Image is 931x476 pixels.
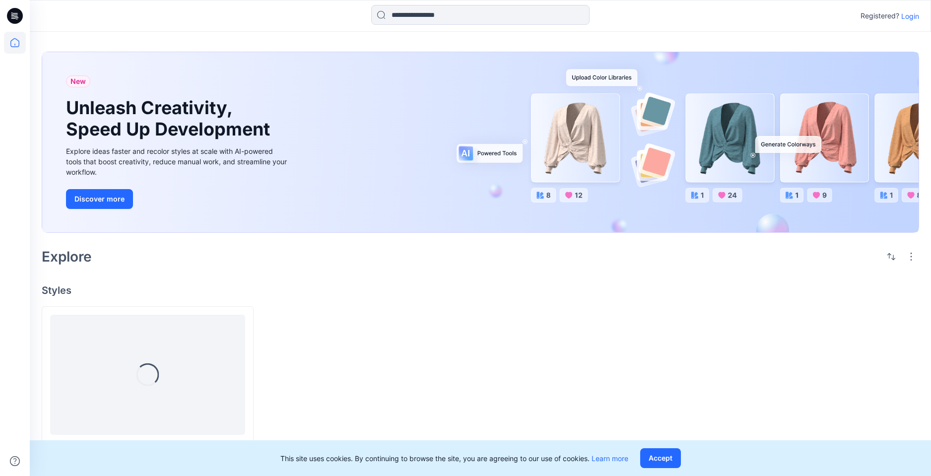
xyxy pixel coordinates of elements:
span: New [70,75,86,87]
button: Discover more [66,189,133,209]
p: Registered? [861,10,899,22]
a: Discover more [66,189,289,209]
div: Explore ideas faster and recolor styles at scale with AI-powered tools that boost creativity, red... [66,146,289,177]
p: Login [901,11,919,21]
h4: Styles [42,284,919,296]
button: Accept [640,448,681,468]
h1: Unleash Creativity, Speed Up Development [66,97,274,140]
p: This site uses cookies. By continuing to browse the site, you are agreeing to our use of cookies. [280,453,628,464]
a: Learn more [592,454,628,463]
h2: Explore [42,249,92,265]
